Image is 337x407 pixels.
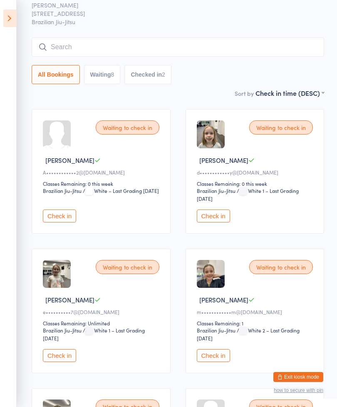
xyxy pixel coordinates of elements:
[32,1,311,9] span: [PERSON_NAME]
[197,327,235,334] div: Brazilian Jiu-Jitsu
[83,187,159,194] span: / White – Last Grading [DATE]
[43,180,162,187] div: Classes Remaining: 0 this week
[197,210,230,222] button: Check in
[45,156,94,165] span: [PERSON_NAME]
[274,387,323,393] button: how to secure with pin
[249,260,313,274] div: Waiting to check in
[43,210,76,222] button: Check in
[111,71,114,78] div: 8
[162,71,165,78] div: 2
[197,349,230,362] button: Check in
[32,17,324,26] span: Brazilian Jiu-Jitsu
[43,260,71,288] img: image1750920579.png
[32,65,80,84] button: All Bookings
[45,295,94,304] span: [PERSON_NAME]
[249,120,313,135] div: Waiting to check in
[43,349,76,362] button: Check in
[197,187,235,194] div: Brazilian Jiu-Jitsu
[43,308,162,315] div: e••••••••••7@[DOMAIN_NAME]
[43,187,82,194] div: Brazilian Jiu-Jitsu
[96,260,159,274] div: Waiting to check in
[43,169,162,176] div: A••••••••••••2@[DOMAIN_NAME]
[197,180,316,187] div: Classes Remaining: 0 this week
[273,372,323,382] button: Exit kiosk mode
[197,260,225,288] img: image1728082759.png
[197,120,225,148] img: image1743202260.png
[43,320,162,327] div: Classes Remaining: Unlimited
[199,295,248,304] span: [PERSON_NAME]
[197,169,316,176] div: d••••••••••••y@[DOMAIN_NAME]
[96,120,159,135] div: Waiting to check in
[124,65,171,84] button: Checked in2
[235,89,254,97] label: Sort by
[32,9,311,17] span: [STREET_ADDRESS]
[255,88,324,97] div: Check in time (DESC)
[197,308,316,315] div: m••••••••••••m@[DOMAIN_NAME]
[197,320,316,327] div: Classes Remaining: 1
[43,327,82,334] div: Brazilian Jiu-Jitsu
[199,156,248,165] span: [PERSON_NAME]
[84,65,121,84] button: Waiting8
[32,37,324,57] input: Search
